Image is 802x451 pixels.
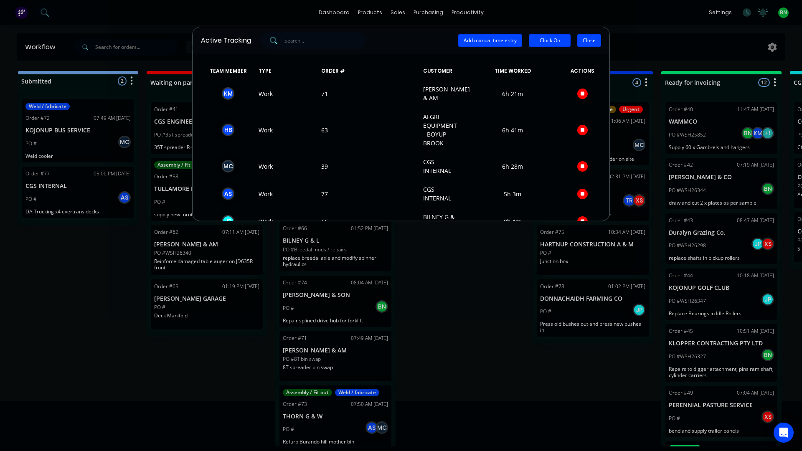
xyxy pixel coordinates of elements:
[420,85,462,102] span: [PERSON_NAME] & AM
[255,213,318,230] span: Work
[462,213,563,230] span: 0h 1m
[255,112,318,147] span: Work
[201,35,251,46] div: Active Tracking
[462,85,563,102] span: 6h 21m
[255,185,318,203] span: Work
[318,157,420,175] span: 39
[420,213,462,230] span: BILNEY G & L
[318,213,420,230] span: 66
[420,112,462,147] span: AFGRI EQUIPMENT - BOYUP BROOK
[255,67,318,75] span: TYPE
[222,187,234,200] div: A S
[255,157,318,175] span: Work
[577,34,601,47] button: Close
[284,32,366,49] input: Search...
[462,185,563,203] span: 5h 3m
[201,67,255,75] span: TEAM MEMBER
[462,67,563,75] span: TIME WORKED
[420,185,462,203] span: CGS INTERNAL
[774,423,794,443] div: Open Intercom Messenger
[420,157,462,175] span: CGS INTERNAL
[462,112,563,147] span: 6h 41m
[255,85,318,102] span: Work
[318,67,420,75] span: ORDER #
[318,112,420,147] span: 63
[529,34,571,47] button: Clock On
[458,34,522,47] button: Add manual time entry
[420,67,462,75] span: CUSTOMER
[318,185,420,203] span: 77
[222,124,234,136] div: H B
[462,157,563,175] span: 6h 28m
[222,87,234,100] div: K M
[222,215,234,228] div: J P
[563,67,601,75] span: ACTIONS
[222,160,234,172] div: M C
[318,85,420,102] span: 71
